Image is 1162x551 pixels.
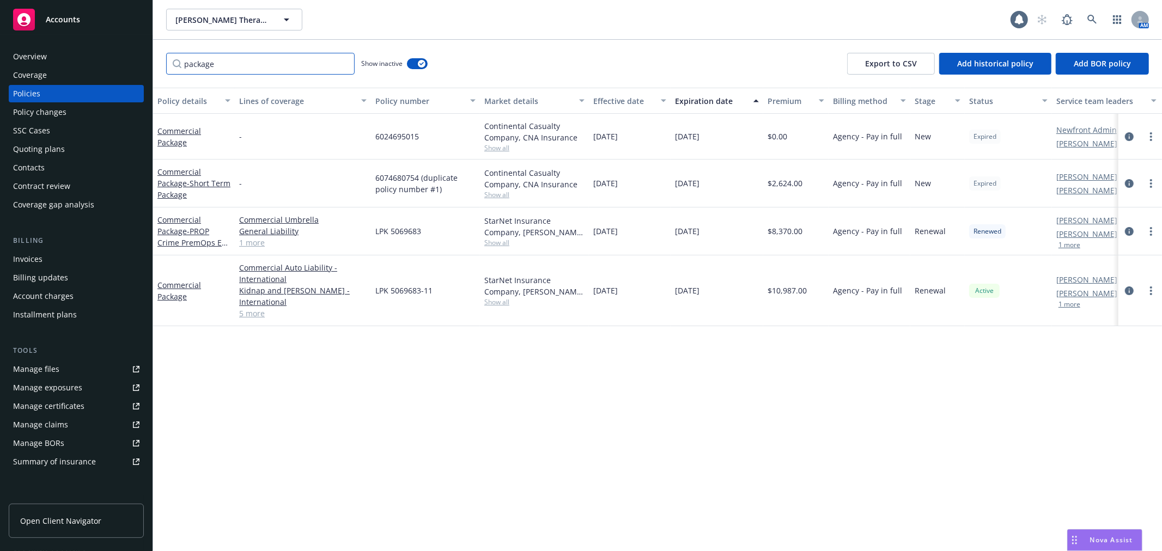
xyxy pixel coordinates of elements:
a: [PERSON_NAME] [1056,171,1117,182]
div: Policy changes [13,103,66,121]
button: Add historical policy [939,53,1051,75]
button: Policy details [153,88,235,114]
div: Policy number [375,95,464,107]
a: Manage files [9,360,144,378]
div: Contract review [13,177,70,195]
div: Effective date [593,95,654,107]
span: Add BOR policy [1074,58,1131,69]
span: 6024695015 [375,131,419,142]
a: more [1145,130,1158,143]
div: Drag to move [1068,530,1081,550]
div: Billing method [833,95,894,107]
div: Policy details [157,95,218,107]
a: Commercial Umbrella [239,214,367,225]
span: Show all [484,143,585,152]
a: Kidnap and [PERSON_NAME] - International [239,285,367,308]
span: [DATE] [593,131,618,142]
span: Agency - Pay in full [833,177,902,189]
span: New [915,131,931,142]
span: Add historical policy [957,58,1033,69]
span: LPK 5069683-11 [375,285,433,296]
a: Accounts [9,4,144,35]
div: Policies [13,85,40,102]
button: Status [965,88,1052,114]
span: Show inactive [361,59,403,68]
div: Manage claims [13,416,68,433]
button: Billing method [829,88,910,114]
div: Continental Casualty Company, CNA Insurance [484,120,585,143]
div: Manage BORs [13,434,64,452]
a: circleInformation [1123,284,1136,297]
span: Agency - Pay in full [833,225,902,237]
div: SSC Cases [13,122,50,139]
span: Renewed [974,226,1001,236]
a: Manage BORs [9,434,144,452]
div: StarNet Insurance Company, [PERSON_NAME] Corporation [484,215,585,238]
button: Policy number [371,88,480,114]
a: [PERSON_NAME] [1056,138,1117,149]
button: Premium [763,88,829,114]
a: Commercial Package [157,280,201,302]
span: [DATE] [675,225,699,237]
span: - [239,131,242,142]
a: Summary of insurance [9,453,144,470]
div: Analytics hub [9,492,144,503]
a: General Liability [239,225,367,237]
button: Expiration date [671,88,763,114]
a: Billing updates [9,269,144,286]
span: 6074680754 (duplicate policy number #1) [375,172,476,195]
div: Market details [484,95,573,107]
div: Manage files [13,360,59,378]
a: Invoices [9,250,144,268]
a: Commercial Package [157,215,230,259]
a: circleInformation [1123,177,1136,190]
div: Lines of coverage [239,95,355,107]
span: Renewal [915,225,946,237]
div: Overview [13,48,47,65]
button: Stage [910,88,965,114]
span: New [915,177,931,189]
button: Market details [480,88,589,114]
button: Effective date [589,88,671,114]
span: [DATE] [675,285,699,296]
a: Search [1081,9,1103,30]
div: Installment plans [13,306,77,323]
span: - PROP Crime PremOps EBL HNOA [157,226,230,259]
div: Service team leaders [1056,95,1145,107]
span: Agency - Pay in full [833,285,902,296]
div: Quoting plans [13,140,65,158]
a: Quoting plans [9,140,144,158]
span: Show all [484,297,585,307]
button: Service team leaders [1052,88,1161,114]
button: Lines of coverage [235,88,371,114]
span: [DATE] [593,285,618,296]
span: $2,624.00 [768,177,802,189]
button: 1 more [1058,242,1080,248]
a: Coverage gap analysis [9,196,144,213]
a: more [1145,177,1158,190]
a: circleInformation [1123,130,1136,143]
a: [PERSON_NAME] [1056,287,1117,299]
div: Coverage gap analysis [13,196,94,213]
span: LPK 5069683 [375,225,421,237]
span: - Short Term Package [157,178,230,200]
div: Manage exposures [13,379,82,396]
div: Billing updates [13,269,68,286]
a: [PERSON_NAME] [1056,228,1117,240]
a: Policy changes [9,103,144,121]
a: Commercial Auto Liability - International [239,262,367,285]
div: Premium [768,95,812,107]
a: Contract review [9,177,144,195]
span: - [239,177,242,189]
a: 5 more [239,308,367,319]
a: Overview [9,48,144,65]
a: Commercial Package [157,126,201,148]
div: Continental Casualty Company, CNA Insurance [484,167,585,190]
a: Policies [9,85,144,102]
a: Newfront Admin [1056,124,1117,136]
a: Manage exposures [9,379,144,396]
span: Expired [974,179,996,188]
button: [PERSON_NAME] Therapeutics, Inc. [166,9,302,30]
a: SSC Cases [9,122,144,139]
